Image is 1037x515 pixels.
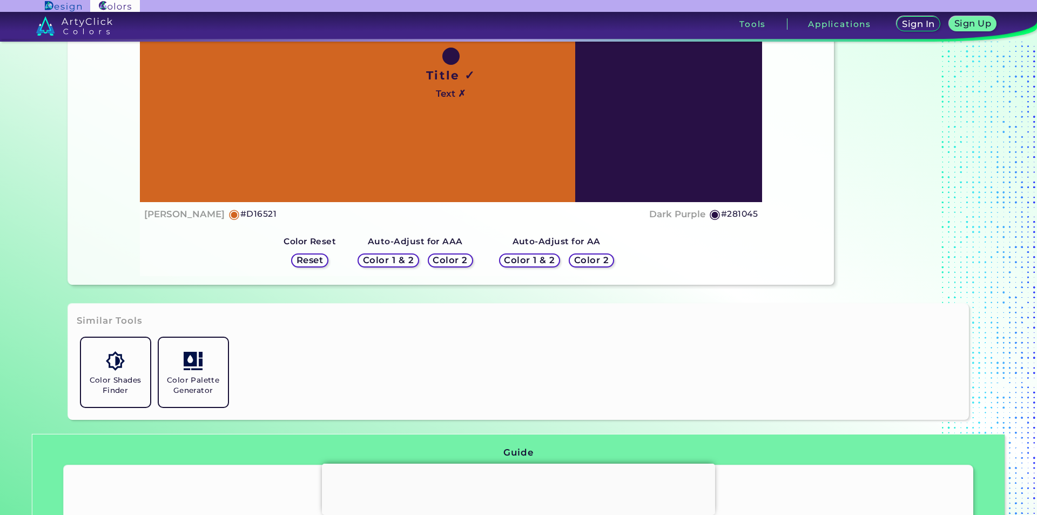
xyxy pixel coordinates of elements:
[808,20,871,28] h3: Applications
[297,256,322,264] h5: Reset
[322,464,715,512] iframe: Advertisement
[163,375,224,396] h5: Color Palette Generator
[85,375,146,396] h5: Color Shades Finder
[240,207,277,221] h5: #D16521
[503,446,533,459] h3: Guide
[649,206,705,222] h4: Dark Purple
[284,236,336,246] strong: Color Reset
[903,20,934,28] h5: Sign In
[434,256,467,264] h5: Color 2
[45,1,81,11] img: ArtyClick Design logo
[575,256,608,264] h5: Color 2
[513,236,601,246] strong: Auto-Adjust for AA
[898,17,939,31] a: Sign In
[219,485,818,499] h2: ArtyClick "Contrast Color Finder"
[77,315,143,327] h3: Similar Tools
[144,206,225,222] h4: [PERSON_NAME]
[426,67,476,83] h1: Title ✓
[154,333,232,411] a: Color Palette Generator
[436,86,466,102] h4: Text ✗
[739,20,766,28] h3: Tools
[506,256,554,264] h5: Color 1 & 2
[365,256,413,264] h5: Color 1 & 2
[955,19,990,28] h5: Sign Up
[721,207,758,221] h5: #281045
[77,333,154,411] a: Color Shades Finder
[36,16,112,36] img: logo_artyclick_colors_white.svg
[368,236,463,246] strong: Auto-Adjust for AAA
[951,17,995,31] a: Sign Up
[106,351,125,370] img: icon_color_shades.svg
[228,208,240,220] h5: ◉
[184,351,203,370] img: icon_col_pal_col.svg
[709,208,721,220] h5: ◉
